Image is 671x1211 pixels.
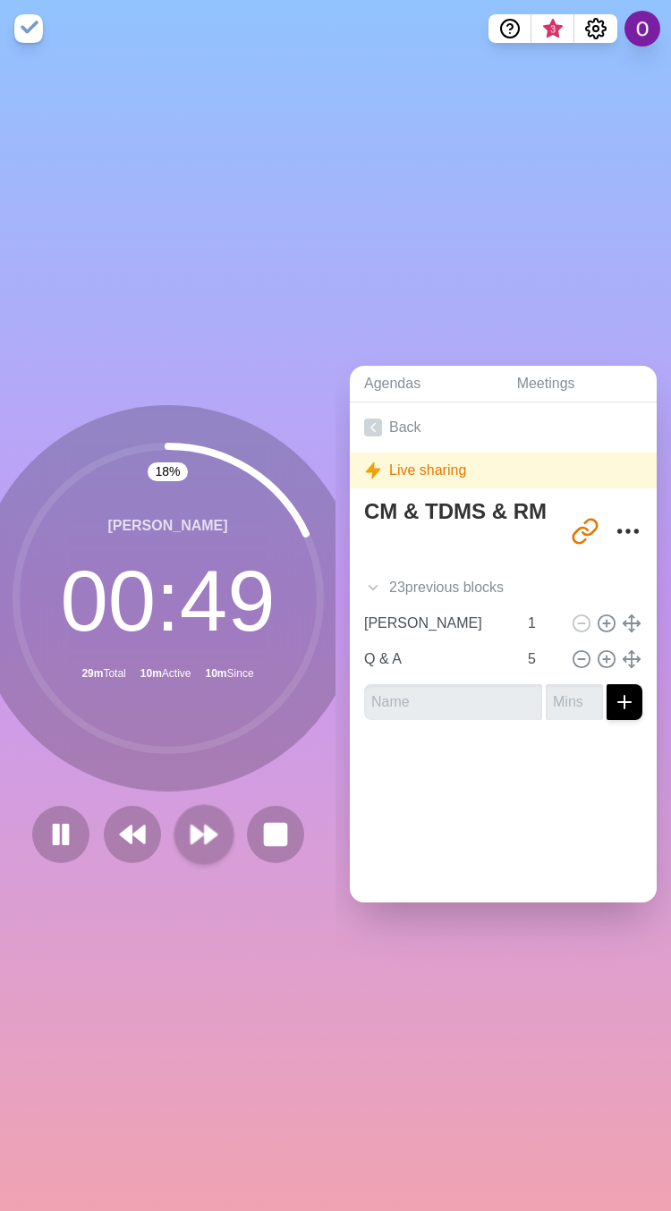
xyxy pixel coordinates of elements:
input: Mins [521,605,564,641]
button: What’s new [531,14,574,43]
span: s [497,577,504,598]
a: Meetings [503,366,657,402]
span: 3 [546,22,560,37]
div: 23 previous block [350,570,657,605]
input: Mins [546,684,603,720]
button: Settings [574,14,617,43]
div: Live sharing [350,453,657,488]
button: Help [488,14,531,43]
button: Share link [567,513,603,549]
img: timeblocks logo [14,14,43,43]
a: Back [350,402,657,453]
input: Name [364,684,542,720]
input: Mins [521,641,564,677]
a: Agendas [350,366,503,402]
input: Name [357,641,517,677]
input: Name [357,605,517,641]
button: More [610,513,646,549]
